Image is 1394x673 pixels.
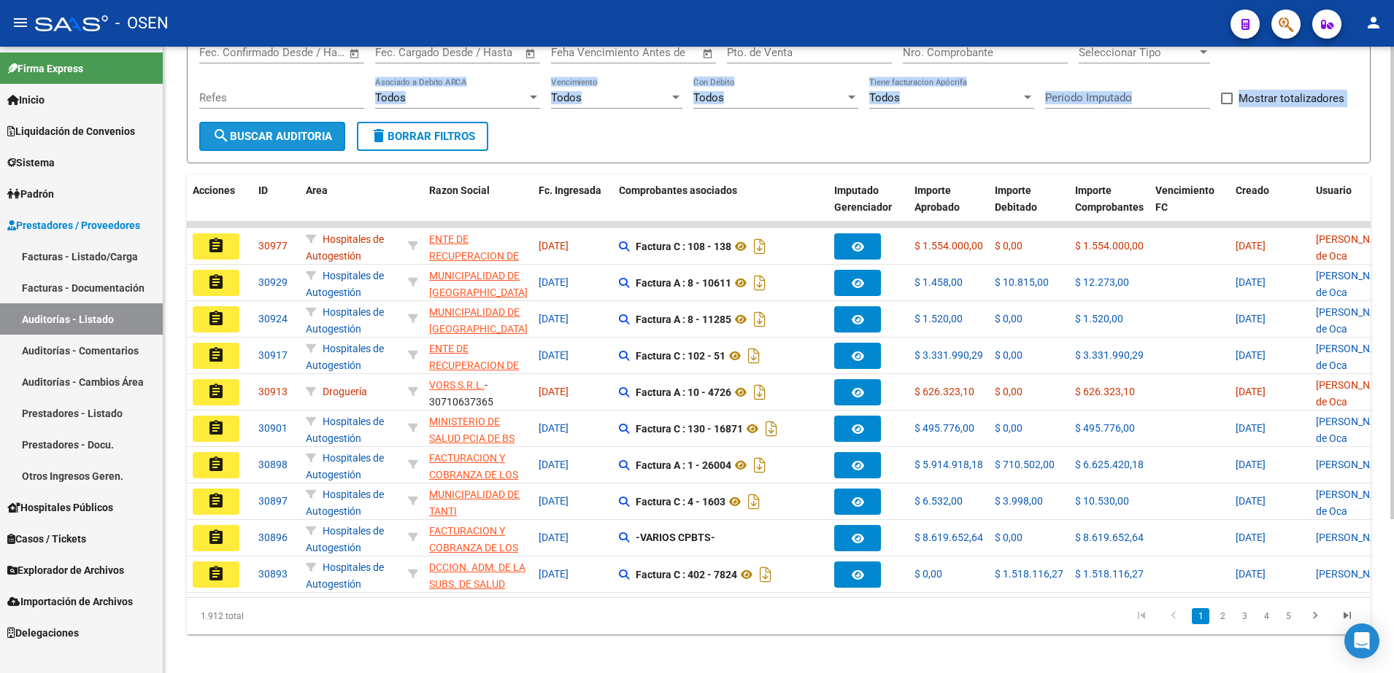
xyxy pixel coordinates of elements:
mat-icon: person [1365,14,1382,31]
div: - 30545681508 [429,268,527,298]
span: [PERSON_NAME] de Oca [1316,379,1394,408]
span: [DATE] [1236,422,1266,434]
span: ENTE DE RECUPERACION DE FONDOS PARA EL FORTALECIMIENTO DEL SISTEMA DE SALUD DE MENDOZA (REFORSAL)... [429,233,525,345]
i: Descargar documento [750,235,769,258]
div: - 30626983398 [429,413,527,444]
span: [DATE] [1236,276,1266,288]
a: go to last page [1333,608,1361,624]
span: $ 8.619.652,64 [914,532,983,543]
mat-icon: search [212,127,230,144]
i: Descargar documento [750,381,769,404]
span: Mostrar totalizadores [1239,90,1344,107]
span: Delegaciones [7,625,79,641]
span: $ 1.458,00 [914,276,963,288]
span: ID [258,184,268,196]
span: Importe Aprobado [914,184,960,213]
span: $ 8.619.652,64 [1075,532,1144,543]
span: $ 0,00 [995,313,1023,324]
span: [PERSON_NAME] de Oca [1316,270,1394,298]
span: [DATE] [1236,495,1266,507]
i: Descargar documento [756,563,775,586]
span: Liquidación de Convenios [7,123,135,139]
div: - 30545681508 [429,304,527,335]
span: [DATE] [1236,386,1266,397]
mat-icon: assignment [207,529,225,546]
span: [DATE] [539,240,569,252]
span: $ 3.331.990,29 [1075,349,1144,361]
span: Todos [693,91,724,104]
span: FACTURACION Y COBRANZA DE LOS EFECTORES PUBLICOS S.E. [429,525,518,586]
strong: Factura A : 1 - 26004 [636,459,731,471]
i: Descargar documento [744,490,763,513]
span: 30929 [258,276,288,288]
span: Importe Comprobantes [1075,184,1144,213]
datatable-header-cell: Creado [1230,175,1310,239]
span: Todos [551,91,582,104]
span: Explorador de Archivos [7,562,124,578]
datatable-header-cell: Usuario [1310,175,1390,239]
span: [PERSON_NAME] de Oca [1316,233,1394,262]
mat-icon: delete [370,127,388,144]
li: page 3 [1233,604,1255,629]
span: Hospitales de Autogestión [306,270,384,298]
strong: Factura C : 402 - 7824 [636,569,737,580]
span: FACTURACION Y COBRANZA DE LOS EFECTORES PUBLICOS S.E. [429,452,518,513]
datatable-header-cell: Imputado Gerenciador [828,175,909,239]
i: Descargar documento [750,271,769,295]
span: $ 626.323,10 [914,386,974,397]
span: [PERSON_NAME] de Oca [1316,489,1394,517]
span: Inicio [7,92,45,108]
span: - OSEN [115,7,169,39]
li: page 1 [1190,604,1212,629]
span: $ 495.776,00 [914,422,974,434]
span: MUNICIPALIDAD DE TANTI [429,489,520,517]
span: [PERSON_NAME] [1316,532,1394,543]
span: [DATE] [539,532,569,543]
div: - 30715497456 [429,450,527,481]
span: 30977 [258,240,288,252]
button: Open calendar [523,45,539,62]
span: [DATE] [539,313,569,324]
span: 30917 [258,349,288,361]
datatable-header-cell: Importe Comprobantes [1069,175,1150,239]
span: [DATE] [539,459,569,470]
span: Firma Express [7,61,83,77]
span: $ 1.520,00 [914,313,963,324]
mat-icon: assignment [207,419,225,437]
div: - 30718615700 [429,231,527,262]
span: [DATE] [539,276,569,288]
mat-icon: assignment [207,273,225,291]
datatable-header-cell: Comprobantes asociados [613,175,828,239]
span: Acciones [193,184,235,196]
a: go to previous page [1160,608,1187,624]
span: $ 5.914.918,18 [914,459,983,470]
datatable-header-cell: Area [300,175,402,239]
span: Hospitales de Autogestión [306,452,384,481]
button: Borrar Filtros [357,122,488,151]
datatable-header-cell: ID [253,175,300,239]
datatable-header-cell: Razon Social [423,175,533,239]
span: 30896 [258,532,288,543]
span: [DATE] [539,349,569,361]
span: [DATE] [1236,459,1266,470]
span: MINISTERIO DE SALUD PCIA DE BS AS [429,416,515,461]
span: Hospitales de Autogestión [306,306,384,335]
span: Droguería [323,386,367,397]
span: $ 0,00 [914,568,942,580]
button: Open calendar [700,45,717,62]
i: Descargar documento [750,308,769,331]
span: 30893 [258,568,288,580]
span: Vencimiento FC [1155,184,1214,213]
a: 2 [1214,608,1231,624]
span: MUNICIPALIDAD DE [GEOGRAPHIC_DATA][PERSON_NAME] [429,270,528,315]
span: $ 0,00 [995,386,1023,397]
span: $ 1.518.116,27 [995,568,1063,580]
span: $ 1.554.000,00 [1075,240,1144,252]
span: [DATE] [539,568,569,580]
span: Sistema [7,155,55,171]
span: [PERSON_NAME] de Oca [1316,343,1394,371]
span: $ 12.273,00 [1075,276,1129,288]
a: go to next page [1301,608,1329,624]
span: Imputado Gerenciador [834,184,892,213]
span: $ 710.502,00 [995,459,1055,470]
